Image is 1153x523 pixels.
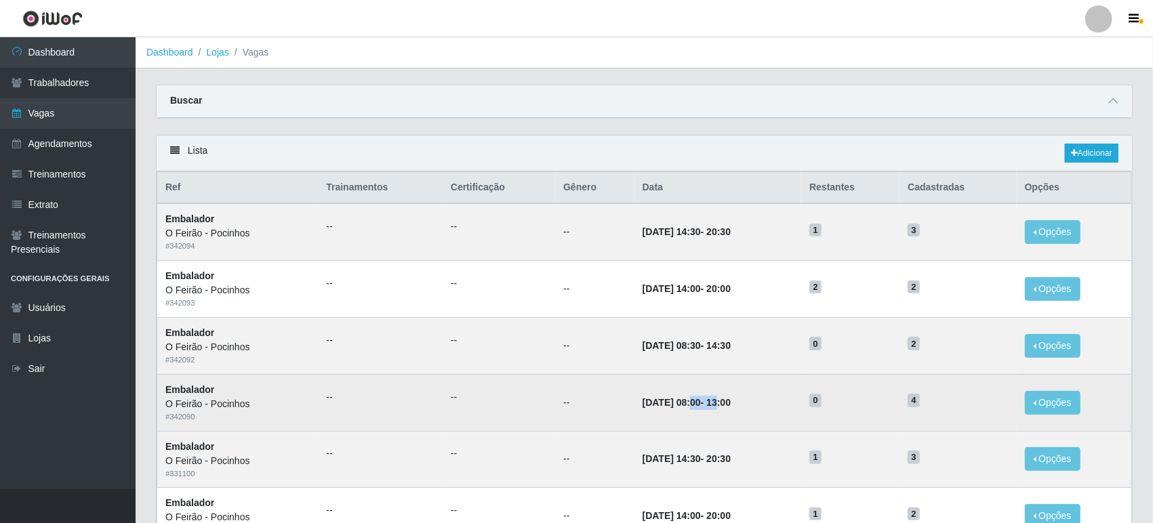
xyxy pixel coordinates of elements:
strong: - [643,283,731,294]
button: Opções [1025,277,1080,301]
strong: Embalador [165,213,214,224]
time: 20:30 [706,453,731,464]
span: 1 [809,451,822,464]
button: Opções [1025,220,1080,244]
div: O Feirão - Pocinhos [165,397,310,411]
span: 2 [908,337,920,350]
strong: - [643,340,731,351]
ul: -- [326,390,434,404]
th: Certificação [443,172,555,204]
time: 20:00 [706,510,731,521]
nav: breadcrumb [136,37,1153,68]
ul: -- [451,333,547,348]
div: O Feirão - Pocinhos [165,226,310,240]
a: Adicionar [1065,144,1118,163]
td: -- [555,431,634,488]
td: -- [555,261,634,318]
th: Cadastradas [899,172,1016,204]
time: 20:30 [706,226,731,237]
div: O Feirão - Pocinhos [165,340,310,354]
div: # 342094 [165,240,310,252]
th: Opções [1017,172,1132,204]
img: CoreUI Logo [22,10,83,27]
time: [DATE] 14:30 [643,453,701,464]
time: [DATE] 14:00 [643,283,701,294]
strong: - [643,226,731,237]
span: 2 [908,507,920,521]
div: O Feirão - Pocinhos [165,283,310,297]
span: 3 [908,224,920,237]
span: 2 [908,280,920,294]
a: Lojas [206,47,228,58]
ul: -- [451,503,547,518]
button: Opções [1025,447,1080,471]
time: [DATE] 08:30 [643,340,701,351]
span: 1 [809,224,822,237]
div: # 342092 [165,354,310,366]
time: [DATE] 14:00 [643,510,701,521]
strong: Embalador [165,327,214,338]
ul: -- [451,219,547,234]
strong: Buscar [170,95,202,106]
td: -- [555,374,634,431]
div: O Feirão - Pocinhos [165,454,310,468]
strong: - [643,510,731,521]
strong: - [643,453,731,464]
span: 1 [809,507,822,521]
ul: -- [326,333,434,348]
ul: -- [451,276,547,291]
button: Opções [1025,391,1080,415]
th: Restantes [801,172,899,204]
ul: -- [451,390,547,404]
ul: -- [326,446,434,461]
a: Dashboard [146,47,193,58]
strong: Embalador [165,270,214,281]
th: Ref [157,172,319,204]
span: 4 [908,394,920,407]
button: Opções [1025,334,1080,358]
span: 3 [908,451,920,464]
strong: Embalador [165,441,214,452]
time: 13:00 [706,397,731,408]
span: 0 [809,337,822,350]
ul: -- [326,276,434,291]
ul: -- [326,503,434,518]
th: Gênero [555,172,634,204]
strong: Embalador [165,384,214,395]
div: # 342093 [165,297,310,309]
time: 14:30 [706,340,731,351]
th: Data [634,172,802,204]
span: 2 [809,280,822,294]
strong: - [643,397,731,408]
li: Vagas [229,45,269,60]
div: Lista [157,135,1132,171]
ul: -- [451,446,547,461]
ul: -- [326,219,434,234]
span: 0 [809,394,822,407]
div: # 342090 [165,411,310,423]
td: -- [555,317,634,374]
th: Trainamentos [318,172,443,204]
div: # 331100 [165,468,310,480]
strong: Embalador [165,497,214,508]
time: [DATE] 14:30 [643,226,701,237]
time: [DATE] 08:00 [643,397,701,408]
time: 20:00 [706,283,731,294]
td: -- [555,203,634,260]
